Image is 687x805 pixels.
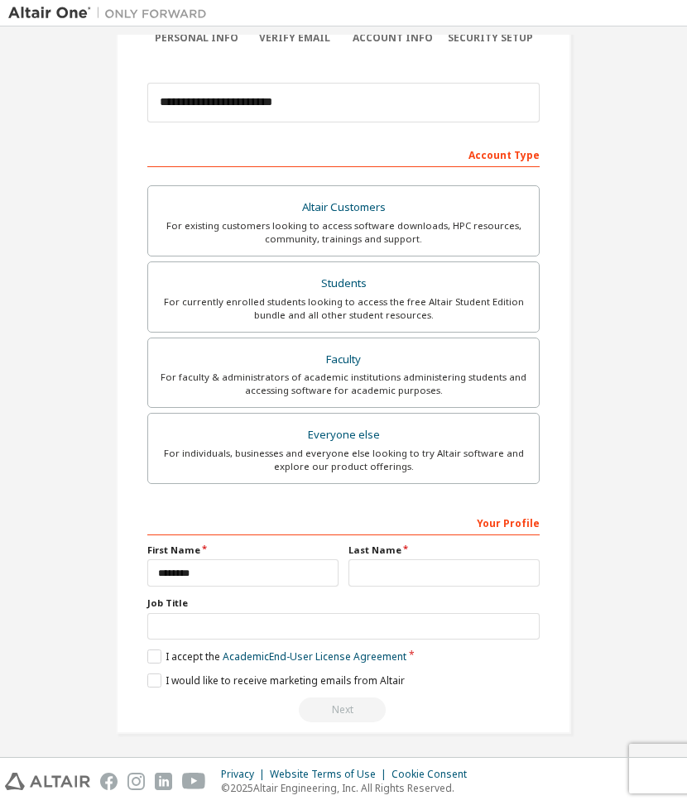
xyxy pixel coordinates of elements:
div: Your Profile [147,509,540,535]
label: I accept the [147,649,406,664]
div: For individuals, businesses and everyone else looking to try Altair software and explore our prod... [158,447,529,473]
img: Altair One [8,5,215,22]
img: altair_logo.svg [5,773,90,790]
div: Cookie Consent [392,768,477,781]
img: linkedin.svg [155,773,172,790]
div: Account Type [147,141,540,167]
div: Website Terms of Use [270,768,392,781]
div: For existing customers looking to access software downloads, HPC resources, community, trainings ... [158,219,529,246]
div: Altair Customers [158,196,529,219]
label: First Name [147,544,339,557]
div: Students [158,272,529,295]
label: Job Title [147,597,540,610]
img: youtube.svg [182,773,206,790]
div: For currently enrolled students looking to access the free Altair Student Edition bundle and all ... [158,295,529,322]
div: Personal Info [147,31,246,45]
div: Everyone else [158,424,529,447]
div: Verify Email [246,31,344,45]
div: Privacy [221,768,270,781]
div: Read and acccept EULA to continue [147,697,540,722]
p: © 2025 Altair Engineering, Inc. All Rights Reserved. [221,781,477,795]
label: Last Name [348,544,540,557]
div: Account Info [343,31,442,45]
a: Academic End-User License Agreement [223,649,406,664]
img: facebook.svg [100,773,118,790]
img: instagram.svg [127,773,145,790]
div: Faculty [158,348,529,371]
div: Security Setup [442,31,540,45]
div: For faculty & administrators of academic institutions administering students and accessing softwa... [158,371,529,397]
label: I would like to receive marketing emails from Altair [147,673,405,688]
